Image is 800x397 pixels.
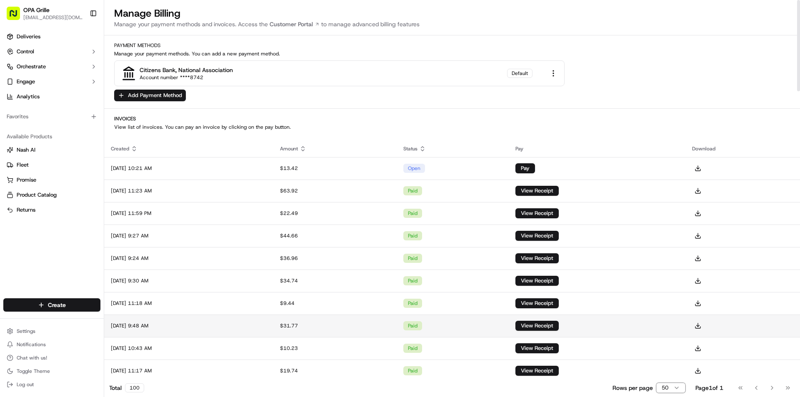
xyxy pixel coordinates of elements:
[403,276,422,285] div: paid
[17,121,64,129] span: Knowledge Base
[109,383,144,392] div: Total
[3,60,100,73] button: Orchestrate
[70,122,77,128] div: 💻
[104,157,273,180] td: [DATE] 10:21 AM
[17,176,36,184] span: Promise
[3,158,100,172] button: Fleet
[111,145,267,152] div: Created
[3,339,100,350] button: Notifications
[403,299,422,308] div: paid
[23,14,83,21] button: [EMAIL_ADDRESS][DOMAIN_NAME]
[17,341,46,348] span: Notifications
[104,247,273,270] td: [DATE] 9:24 AM
[280,322,390,329] div: $31.77
[280,187,390,194] div: $63.92
[280,345,390,352] div: $10.23
[515,231,559,241] button: View Receipt
[8,122,15,128] div: 📗
[17,33,40,40] span: Deliveries
[403,209,422,218] div: paid
[17,191,57,199] span: Product Catalog
[79,121,134,129] span: API Documentation
[3,325,100,337] button: Settings
[7,176,97,184] a: Promise
[22,54,150,62] input: Got a question? Start typing here...
[403,145,502,152] div: Status
[403,164,425,173] div: open
[612,384,653,392] p: Rows per page
[114,124,790,130] p: View list of invoices. You can pay an invoice by clicking on the pay button.
[104,202,273,225] td: [DATE] 11:59 PM
[280,165,390,172] div: $13.42
[67,117,137,132] a: 💻API Documentation
[104,360,273,382] td: [DATE] 11:17 AM
[3,298,100,312] button: Create
[3,143,100,157] button: Nash AI
[507,69,532,78] div: Default
[515,145,679,152] div: Pay
[17,63,46,70] span: Orchestrate
[3,75,100,88] button: Engage
[268,20,321,28] a: Customer Portal
[403,254,422,263] div: paid
[7,206,97,214] a: Returns
[125,383,144,392] div: 100
[515,208,559,218] button: View Receipt
[59,141,101,147] a: Powered byPylon
[3,30,100,43] a: Deliveries
[7,191,97,199] a: Product Catalog
[17,48,34,55] span: Control
[515,298,559,308] button: View Receipt
[17,381,34,388] span: Log out
[28,88,105,95] div: We're available if you need us!
[515,163,535,173] button: Pay
[403,344,422,353] div: paid
[515,343,559,353] button: View Receipt
[114,20,790,28] p: Manage your payment methods and invoices. Access the to manage advanced billing features
[8,80,23,95] img: 1736555255976-a54dd68f-1ca7-489b-9aae-adbdc363a1c4
[104,337,273,360] td: [DATE] 10:43 AM
[7,146,97,154] a: Nash AI
[692,145,793,152] div: Download
[403,231,422,240] div: paid
[114,42,790,49] h2: Payment Methods
[17,146,35,154] span: Nash AI
[515,186,559,196] button: View Receipt
[3,130,100,143] div: Available Products
[17,368,50,375] span: Toggle Theme
[515,321,559,331] button: View Receipt
[403,321,422,330] div: paid
[3,90,100,103] a: Analytics
[114,7,790,20] h1: Manage Billing
[104,315,273,337] td: [DATE] 9:48 AM
[17,93,40,100] span: Analytics
[17,161,29,169] span: Fleet
[8,8,25,25] img: Nash
[515,366,559,376] button: View Receipt
[280,145,390,152] div: Amount
[3,173,100,187] button: Promise
[140,66,233,74] div: citizens bank, national association
[3,203,100,217] button: Returns
[280,367,390,374] div: $19.74
[3,365,100,377] button: Toggle Theme
[48,301,66,309] span: Create
[3,188,100,202] button: Product Catalog
[142,82,152,92] button: Start new chat
[17,355,47,361] span: Chat with us!
[104,225,273,247] td: [DATE] 9:27 AM
[3,352,100,364] button: Chat with us!
[8,33,152,47] p: Welcome 👋
[114,115,790,122] h2: Invoices
[515,253,559,263] button: View Receipt
[114,50,790,57] p: Manage your payment methods. You can add a new payment method.
[3,379,100,390] button: Log out
[5,117,67,132] a: 📗Knowledge Base
[515,276,559,286] button: View Receipt
[17,206,35,214] span: Returns
[83,141,101,147] span: Pylon
[280,277,390,284] div: $34.74
[23,6,50,14] button: OPA Grille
